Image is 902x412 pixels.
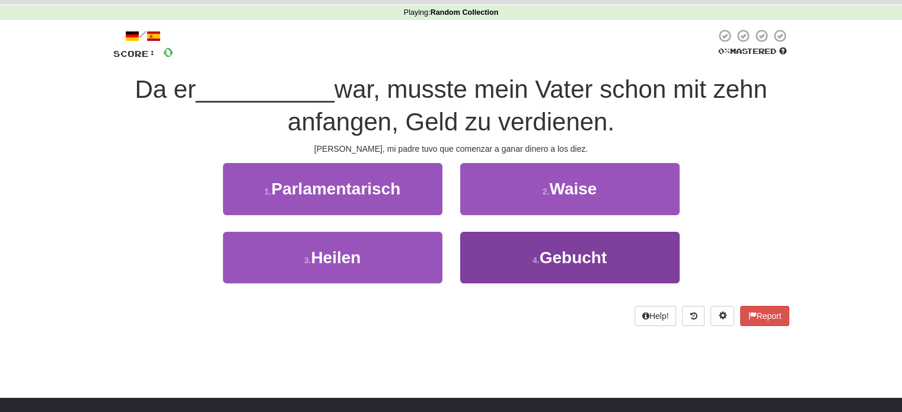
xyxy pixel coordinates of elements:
[223,163,442,215] button: 1.Parlamentarisch
[635,306,677,326] button: Help!
[223,232,442,283] button: 3.Heilen
[113,28,173,43] div: /
[718,46,730,56] span: 0 %
[543,187,550,196] small: 2 .
[549,180,597,198] span: Waise
[311,248,361,267] span: Heilen
[716,46,789,57] div: Mastered
[682,306,705,326] button: Round history (alt+y)
[288,75,767,136] span: war, musste mein Vater schon mit zehn anfangen, Geld zu verdienen.
[113,143,789,155] div: [PERSON_NAME], mi padre tuvo que comenzar a ganar dinero a los diez.
[271,180,400,198] span: Parlamentarisch
[163,44,173,59] span: 0
[460,232,680,283] button: 4.Gebucht
[304,255,311,265] small: 3 .
[135,75,196,103] span: Da er
[540,248,607,267] span: Gebucht
[740,306,789,326] button: Report
[113,49,156,59] span: Score:
[264,187,272,196] small: 1 .
[460,163,680,215] button: 2.Waise
[431,8,499,17] strong: Random Collection
[533,255,540,265] small: 4 .
[196,75,334,103] span: __________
